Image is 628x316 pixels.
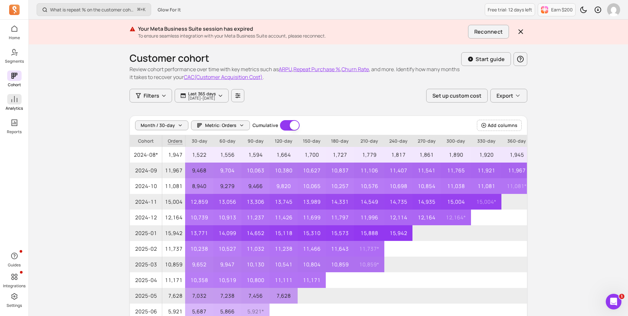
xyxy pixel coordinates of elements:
[213,241,241,257] p: 10,527
[471,147,501,163] p: 1,920
[488,7,532,13] p: Free trial: 12 days left
[354,241,384,257] p: 11,737 *
[205,122,236,129] span: Metric: Orders
[461,52,511,66] button: Start guide
[7,249,22,269] button: Guides
[326,178,354,194] p: 10,257
[143,7,146,12] kbd: K
[162,288,185,304] p: 7,628
[441,147,471,163] p: 1,890
[354,135,384,147] p: 210-day
[130,210,162,225] span: 2024-12
[412,178,441,194] p: 10,854
[130,163,162,178] span: 2024-09
[441,210,471,225] p: 12,164 *
[185,163,213,178] p: 9,468
[606,294,621,309] iframe: Intercom live chat
[441,194,471,210] p: 15,004
[112,206,123,216] button: Send a message…
[10,61,102,99] div: In our logs, we can't find any account yet. To get our sync working, we'll need you to check the ...
[412,147,441,163] p: 1,861
[471,178,501,194] p: 11,081
[130,225,162,241] span: 2025-01
[426,89,488,103] button: Set up custom cost
[130,147,162,163] span: 2024-08*
[298,147,326,163] p: 1,700
[326,194,354,210] p: 14,331
[213,194,241,210] p: 13,056
[115,3,127,14] div: Close
[551,7,573,13] p: Earn $200
[341,65,369,73] button: Churn Rate
[298,135,326,147] p: 150-day
[15,152,102,164] li: Click on your name to see your current permissions.
[6,195,125,206] textarea: Message…
[130,65,461,81] p: Review cohort performance over time with key metrics such as , , , and more. Identify how many mo...
[354,194,384,210] p: 14,549
[619,294,624,299] span: 1
[15,166,102,196] li: If it says "This person has full control," please let us know! If not, the owner or an admin of t...
[441,178,471,194] p: 11,038
[42,209,47,214] button: Start recording
[51,138,73,144] b: "People"
[270,163,298,178] p: 10,380
[213,147,241,163] p: 1,556
[501,135,532,147] p: 360-day
[279,65,292,73] button: ARPU
[298,272,326,288] p: 11,171
[293,65,340,73] button: Repeat Purchase %
[137,6,141,14] kbd: ⌘
[162,210,185,225] p: 12,164
[298,163,326,178] p: 10,627
[15,119,102,137] li: Go to Meta Business Suite > :
[5,31,126,212] div: morris says…
[31,209,36,214] button: Upload attachment
[185,147,213,163] p: 1,522
[7,303,22,308] p: Settings
[21,80,91,86] b: Facebook business account
[138,33,465,39] p: To ensure seamless integration with your Meta Business Suite account, please reconnect.
[6,106,23,111] p: Analytics
[185,210,213,225] p: 10,739
[4,3,17,15] button: go back
[138,25,465,33] p: Your Meta Business Suite session has expired
[185,178,213,194] p: 8,940
[135,120,188,130] button: Month / 30-day
[130,178,162,194] span: 2024-10
[384,225,412,241] p: 15,942
[32,3,74,8] h1: [PERSON_NAME]
[298,194,326,210] p: 13,989
[607,3,620,16] img: avatar
[162,272,185,288] p: 11,171
[412,163,441,178] p: 11,541
[384,163,412,178] p: 11,407
[270,225,298,241] p: 15,118
[412,135,441,147] p: 270-day
[5,31,107,200] div: Thanks again for your help! You mentioned you are the admin of 7 different ad accounts, right?​In...
[185,225,213,241] p: 13,771
[141,122,175,129] span: Month / 30-day
[241,257,270,272] p: 10,130
[130,272,162,288] span: 2025-04
[468,25,509,39] button: Reconnect
[241,241,270,257] p: 11,032
[488,122,517,129] span: Add columns
[162,178,185,194] p: 11,081
[21,209,26,214] button: Gif picker
[270,241,298,257] p: 11,238
[137,6,146,13] span: +
[384,178,412,194] p: 10,698
[241,194,270,210] p: 13,306
[191,120,250,130] button: Metric: Orders
[270,135,298,147] p: 120-day
[270,147,298,163] p: 1,664
[471,194,501,210] p: 15,004 *
[50,7,135,13] p: What is repeat % on the customer cohort page? How is it defined?
[130,194,162,210] span: 2024-11
[270,288,298,304] p: 7,628
[3,283,26,289] p: Integrations
[8,262,21,268] p: Guides
[485,3,535,16] a: Free trial: 12 days left
[154,4,185,16] button: Glow For It
[15,125,79,136] a: [URL][DOMAIN_NAME]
